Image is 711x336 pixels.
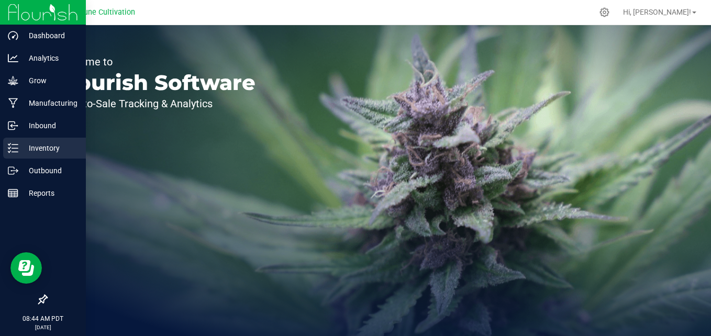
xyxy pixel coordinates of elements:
span: Hi, [PERSON_NAME]! [623,8,691,16]
p: Welcome to [57,57,255,67]
inline-svg: Analytics [8,53,18,63]
inline-svg: Inventory [8,143,18,153]
inline-svg: Reports [8,188,18,198]
p: Flourish Software [57,72,255,93]
p: Reports [18,187,81,199]
p: Outbound [18,164,81,177]
p: Manufacturing [18,97,81,109]
p: Inbound [18,119,81,132]
p: Grow [18,74,81,87]
iframe: Resource center [10,252,42,284]
inline-svg: Manufacturing [8,98,18,108]
inline-svg: Dashboard [8,30,18,41]
inline-svg: Inbound [8,120,18,131]
inline-svg: Outbound [8,165,18,176]
p: Dashboard [18,29,81,42]
p: Analytics [18,52,81,64]
div: Manage settings [598,7,611,17]
p: Inventory [18,142,81,154]
inline-svg: Grow [8,75,18,86]
p: [DATE] [5,323,81,331]
p: Seed-to-Sale Tracking & Analytics [57,98,255,109]
p: 08:44 AM PDT [5,314,81,323]
span: Dune Cultivation [79,8,135,17]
